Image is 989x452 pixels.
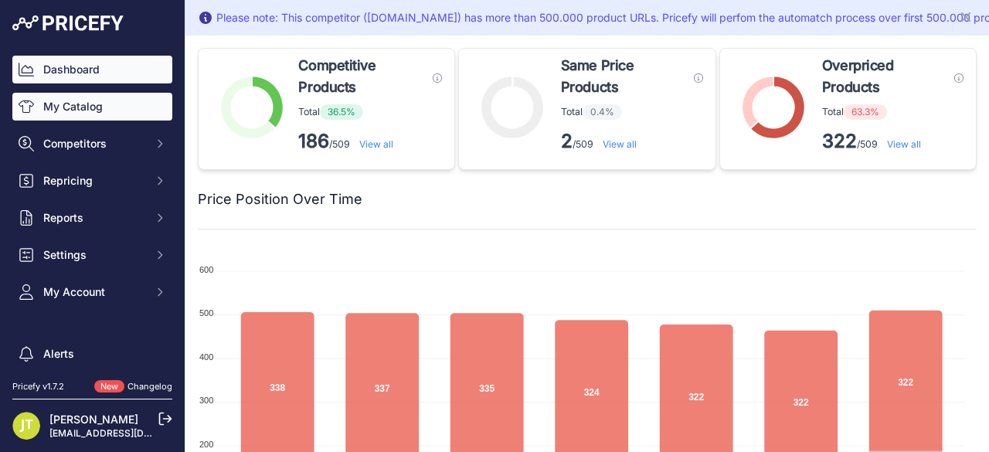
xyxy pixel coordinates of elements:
span: Settings [43,247,144,263]
p: Total [561,104,703,120]
a: View all [359,138,393,150]
a: [PERSON_NAME] [49,413,138,426]
span: Repricing [43,173,144,189]
p: /509 [822,129,964,154]
tspan: 300 [199,396,213,405]
tspan: 200 [199,439,213,448]
p: /509 [561,129,703,154]
tspan: 400 [199,352,213,361]
button: Settings [12,241,172,269]
h2: Price Position Over Time [198,189,362,210]
span: Competitive Products [298,55,427,98]
p: Total [822,104,964,120]
button: Repricing [12,167,172,195]
button: Close [958,6,977,25]
a: Dashboard [12,56,172,83]
p: /509 [298,129,442,154]
span: 63.3% [844,104,887,120]
span: Same Price Products [561,55,688,98]
img: Pricefy Logo [12,15,124,31]
span: 0.4% [583,104,622,120]
a: View all [603,138,637,150]
span: New [94,380,124,393]
nav: Sidebar [12,56,172,427]
a: [EMAIL_ADDRESS][DOMAIN_NAME] [49,427,211,439]
strong: 186 [298,130,329,152]
span: Reports [43,210,144,226]
a: View all [887,138,921,150]
button: Competitors [12,130,172,158]
tspan: 500 [199,308,213,318]
a: Alerts [12,340,172,368]
p: Total [298,104,442,120]
strong: 322 [822,130,857,152]
button: Reports [12,204,172,232]
a: Changelog [127,381,172,392]
span: My Account [43,284,144,300]
tspan: 600 [199,264,213,274]
strong: 2 [561,130,573,152]
button: My Account [12,278,172,306]
span: Competitors [43,136,144,151]
span: 36.5% [320,104,363,120]
a: My Catalog [12,93,172,121]
span: Overpriced Products [822,55,948,98]
div: Pricefy v1.7.2 [12,380,64,393]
